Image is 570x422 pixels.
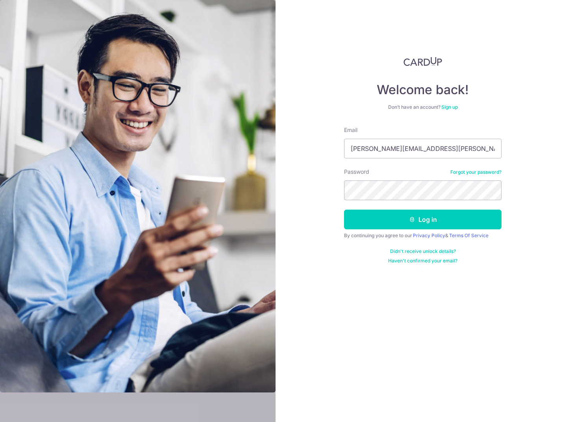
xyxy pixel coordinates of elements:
[344,210,502,229] button: Log in
[390,248,456,255] a: Didn't receive unlock details?
[344,139,502,158] input: Enter your Email
[450,169,502,175] a: Forgot your password?
[344,104,502,110] div: Don’t have an account?
[413,232,445,238] a: Privacy Policy
[449,232,489,238] a: Terms Of Service
[344,168,369,176] label: Password
[344,232,502,239] div: By continuing you agree to our &
[344,82,502,98] h4: Welcome back!
[403,57,442,66] img: CardUp Logo
[344,126,357,134] label: Email
[441,104,458,110] a: Sign up
[388,258,457,264] a: Haven't confirmed your email?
